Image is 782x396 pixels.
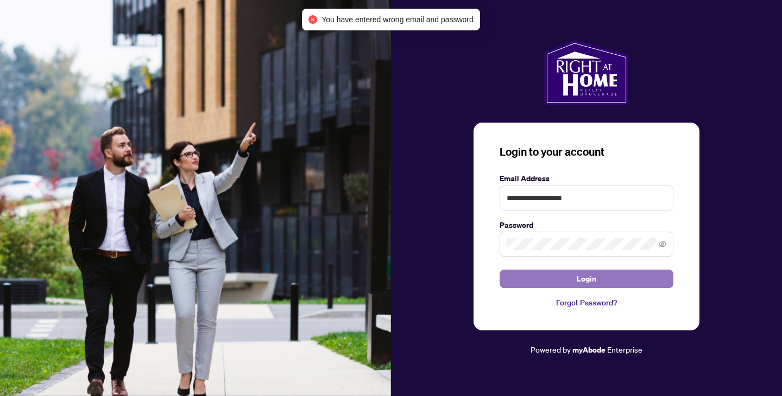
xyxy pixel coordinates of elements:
[500,270,673,288] button: Login
[544,40,628,105] img: ma-logo
[577,270,596,288] span: Login
[572,344,606,356] a: myAbode
[500,144,673,159] h3: Login to your account
[500,219,673,231] label: Password
[500,173,673,184] label: Email Address
[531,344,571,354] span: Powered by
[500,297,673,309] a: Forgot Password?
[308,15,317,24] span: close-circle
[659,240,666,248] span: eye-invisible
[607,344,642,354] span: Enterprise
[321,14,474,25] span: You have entered wrong email and password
